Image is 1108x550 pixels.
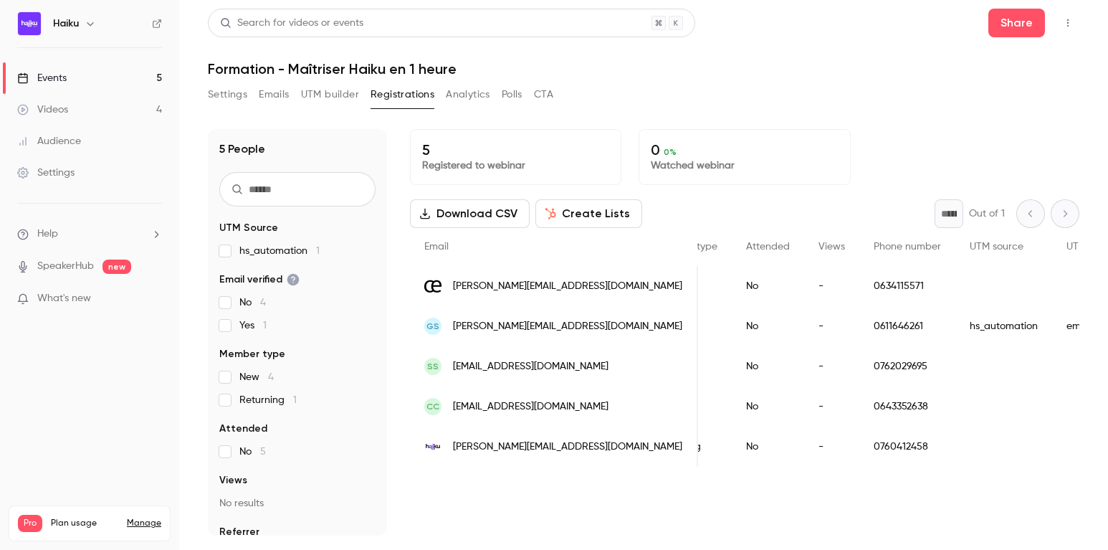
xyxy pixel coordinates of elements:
p: 5 [422,141,609,158]
div: Audience [17,134,81,148]
span: Referrer [219,525,259,539]
span: [EMAIL_ADDRESS][DOMAIN_NAME] [453,359,608,374]
div: Settings [17,166,75,180]
img: haiku.fr [424,438,441,455]
span: UTM Source [219,221,278,235]
a: SpeakerHub [37,259,94,274]
button: Share [988,9,1045,37]
p: 0 [651,141,838,158]
span: Views [219,473,247,488]
button: UTM builder [301,83,359,106]
button: Analytics [446,83,490,106]
p: Out of 1 [969,207,1005,221]
span: Attended [746,242,790,252]
li: help-dropdown-opener [17,227,162,242]
span: SS [427,360,439,373]
div: No [732,427,804,467]
img: Haiku [18,12,41,35]
span: Pro [18,515,42,532]
span: Attended [219,422,267,436]
span: CC [426,400,439,413]
div: No [732,266,804,306]
div: - [804,346,859,387]
p: No results [219,496,376,511]
div: - [804,427,859,467]
div: Events [17,71,67,85]
span: Returning [239,393,297,407]
button: CTA [534,83,553,106]
button: Polls [502,83,522,106]
span: 1 [293,395,297,405]
span: GS [426,320,439,333]
button: Emails [259,83,289,106]
span: No [239,295,266,310]
span: Email [424,242,449,252]
p: Registered to webinar [422,158,609,173]
span: 4 [268,372,274,382]
span: No [239,445,266,459]
div: Videos [17,103,68,117]
div: 0611646261 [859,306,955,346]
span: 1 [316,246,320,256]
span: 5 [260,447,266,457]
span: What's new [37,291,91,306]
div: No [732,346,804,387]
div: - [804,387,859,427]
span: new [102,260,131,274]
span: Member type [219,347,285,361]
div: 0762029695 [859,346,955,387]
h1: Formation - Maîtriser Haiku en 1 heure [208,60,1079,77]
div: Search for videos or events [220,16,363,31]
span: [PERSON_NAME][EMAIL_ADDRESS][DOMAIN_NAME] [453,319,682,334]
button: Create Lists [535,199,642,228]
span: Email verified [219,272,300,287]
span: [PERSON_NAME][EMAIL_ADDRESS][DOMAIN_NAME] [453,440,682,455]
span: UTM source [970,242,1023,252]
button: Settings [208,83,247,106]
span: Help [37,227,58,242]
div: No [732,306,804,346]
img: cabinetevrard.com [424,278,441,295]
a: Manage [127,518,161,529]
span: [EMAIL_ADDRESS][DOMAIN_NAME] [453,399,608,414]
span: 0 % [664,147,677,157]
h6: Haiku [53,16,79,31]
button: Registrations [371,83,434,106]
p: Watched webinar [651,158,838,173]
div: 0760412458 [859,427,955,467]
span: 1 [263,321,267,331]
span: Views [818,242,845,252]
span: hs_automation [239,244,320,258]
span: Yes [239,318,267,333]
div: 0634115571 [859,266,955,306]
button: Download CSV [410,199,530,228]
div: - [804,306,859,346]
span: New [239,370,274,384]
span: Plan usage [51,518,118,529]
span: 4 [260,298,266,308]
span: [PERSON_NAME][EMAIL_ADDRESS][DOMAIN_NAME] [453,279,682,294]
div: - [804,266,859,306]
span: Phone number [874,242,941,252]
div: hs_automation [955,306,1052,346]
div: 0643352638 [859,387,955,427]
div: No [732,387,804,427]
h1: 5 People [219,141,265,158]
